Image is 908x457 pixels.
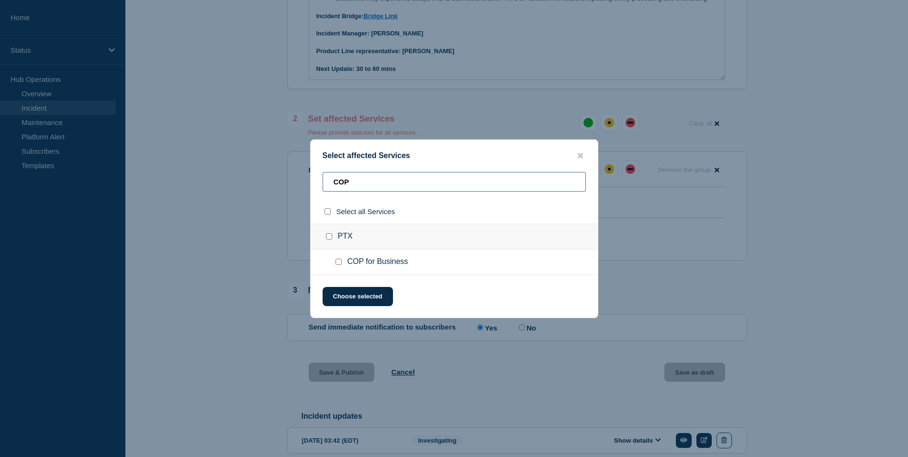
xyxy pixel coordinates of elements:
input: Search [323,172,586,192]
span: Select all Services [336,207,395,216]
div: Select affected Services [311,151,598,160]
button: close button [575,151,586,160]
div: PTX [311,224,598,250]
button: Choose selected [323,287,393,306]
input: COP for Business checkbox [336,259,342,265]
span: COP for Business [348,257,408,267]
input: select all checkbox [325,208,331,215]
input: PTX checkbox [326,233,332,240]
